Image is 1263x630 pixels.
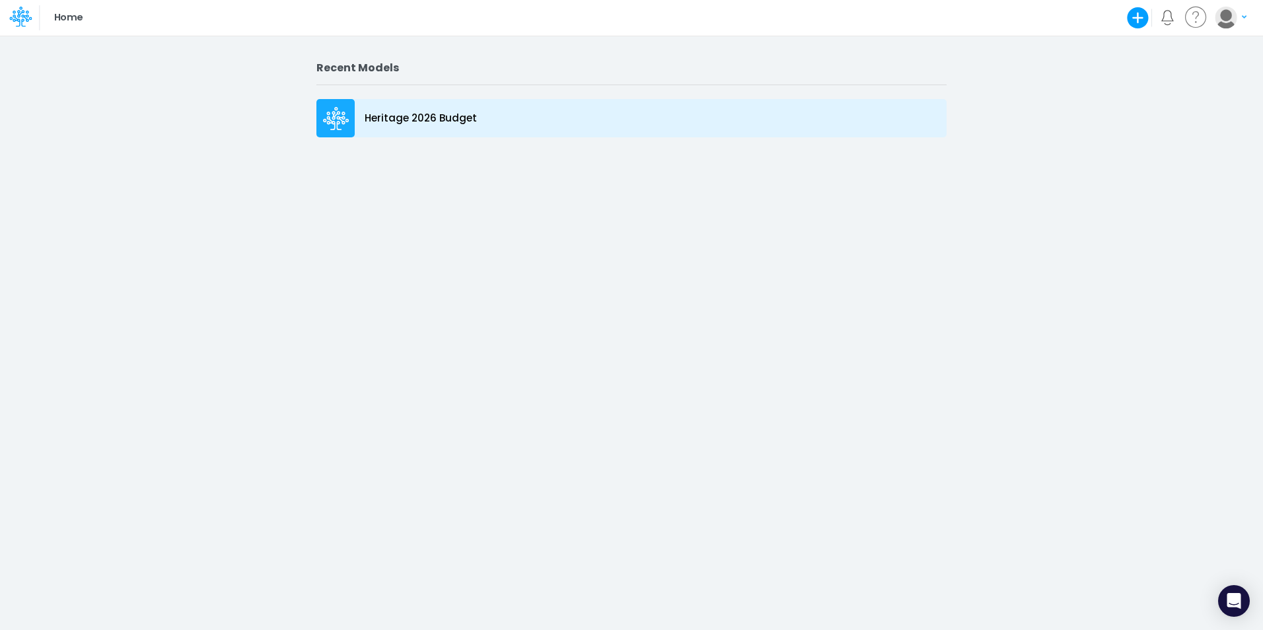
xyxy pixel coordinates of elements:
[316,96,947,141] a: Heritage 2026 Budget
[316,61,947,74] h2: Recent Models
[1218,585,1250,617] div: Open Intercom Messenger
[1160,10,1175,25] a: Notifications
[54,11,83,25] p: Home
[365,111,477,126] p: Heritage 2026 Budget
